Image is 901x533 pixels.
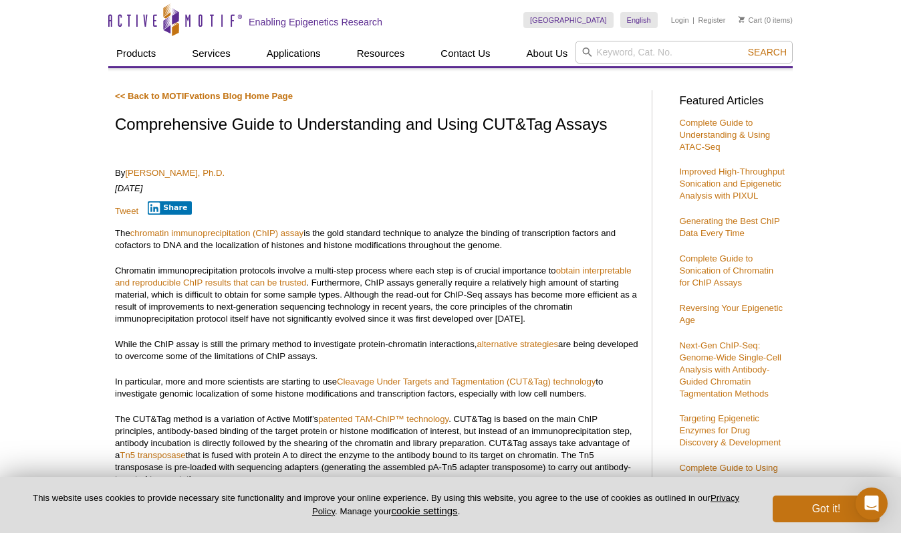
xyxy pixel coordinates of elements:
[115,227,638,251] p: The is the gold standard technique to analyze the binding of transcription factors and cofactors ...
[115,167,638,179] p: By
[432,41,498,66] a: Contact Us
[337,377,596,387] a: Cleavage Under Targets and Tagmentation (CUT&Tag) technology
[744,46,791,58] button: Search
[148,201,192,215] button: Share
[856,488,888,520] div: Open Intercom Messenger
[184,41,239,66] a: Services
[477,339,558,349] a: alternative strategies
[125,168,225,178] a: [PERSON_NAME], Ph.D.
[575,41,793,64] input: Keyword, Cat. No.
[679,96,786,107] h3: Featured Articles
[318,414,448,424] a: patented TAM-ChIP™ technology
[115,116,638,135] h1: Comprehensive Guide to Understanding and Using CUT&Tag Assays
[115,183,143,193] em: [DATE]
[692,12,694,28] li: |
[349,41,413,66] a: Resources
[698,15,725,25] a: Register
[679,463,779,497] a: Complete Guide to Using RRBS for Genome-Wide DNA Methylation Analysis
[773,496,880,522] button: Got it!
[519,41,576,66] a: About Us
[679,216,779,238] a: Generating the Best ChIP Data Every Time
[679,303,783,325] a: Reversing Your Epigenetic Age
[748,47,787,58] span: Search
[21,492,751,518] p: This website uses cookies to provide necessary site functionality and improve your online experie...
[679,253,773,288] a: Complete Guide to Sonication of Chromatin for ChIP Assays
[108,41,164,66] a: Products
[523,12,614,28] a: [GEOGRAPHIC_DATA]
[671,15,689,25] a: Login
[115,91,293,101] a: << Back to MOTIFvations Blog Home Page
[115,206,138,216] a: Tweet
[679,413,781,447] a: Targeting Epigenetic Enzymes for Drug Discovery & Development
[679,340,781,399] a: Next-Gen ChIP-Seq: Genome-Wide Single-Cell Analysis with Antibody-Guided Chromatin Tagmentation M...
[739,12,793,28] li: (0 items)
[679,118,770,152] a: Complete Guide to Understanding & Using ATAC-Seq
[739,15,762,25] a: Cart
[312,493,739,516] a: Privacy Policy
[679,167,785,201] a: Improved High-Throughput Sonication and Epigenetic Analysis with PIXUL
[120,450,185,460] a: Tn5 transposase
[115,376,638,400] p: In particular, more and more scientists are starting to use to investigate genomic localization o...
[115,265,638,325] p: Chromatin immunoprecipitation protocols involve a multi-step process where each step is of crucia...
[739,16,745,23] img: Your Cart
[249,16,382,28] h2: Enabling Epigenetics Research
[115,413,638,486] p: The CUT&Tag method is a variation of Active Motif’s . CUT&Tag is based on the main ChIP principle...
[259,41,329,66] a: Applications
[391,505,457,516] button: cookie settings
[130,228,303,238] a: chromatin immunoprecipitation (ChIP) assay
[620,12,658,28] a: English
[115,338,638,362] p: While the ChIP assay is still the primary method to investigate protein-chromatin interactions, a...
